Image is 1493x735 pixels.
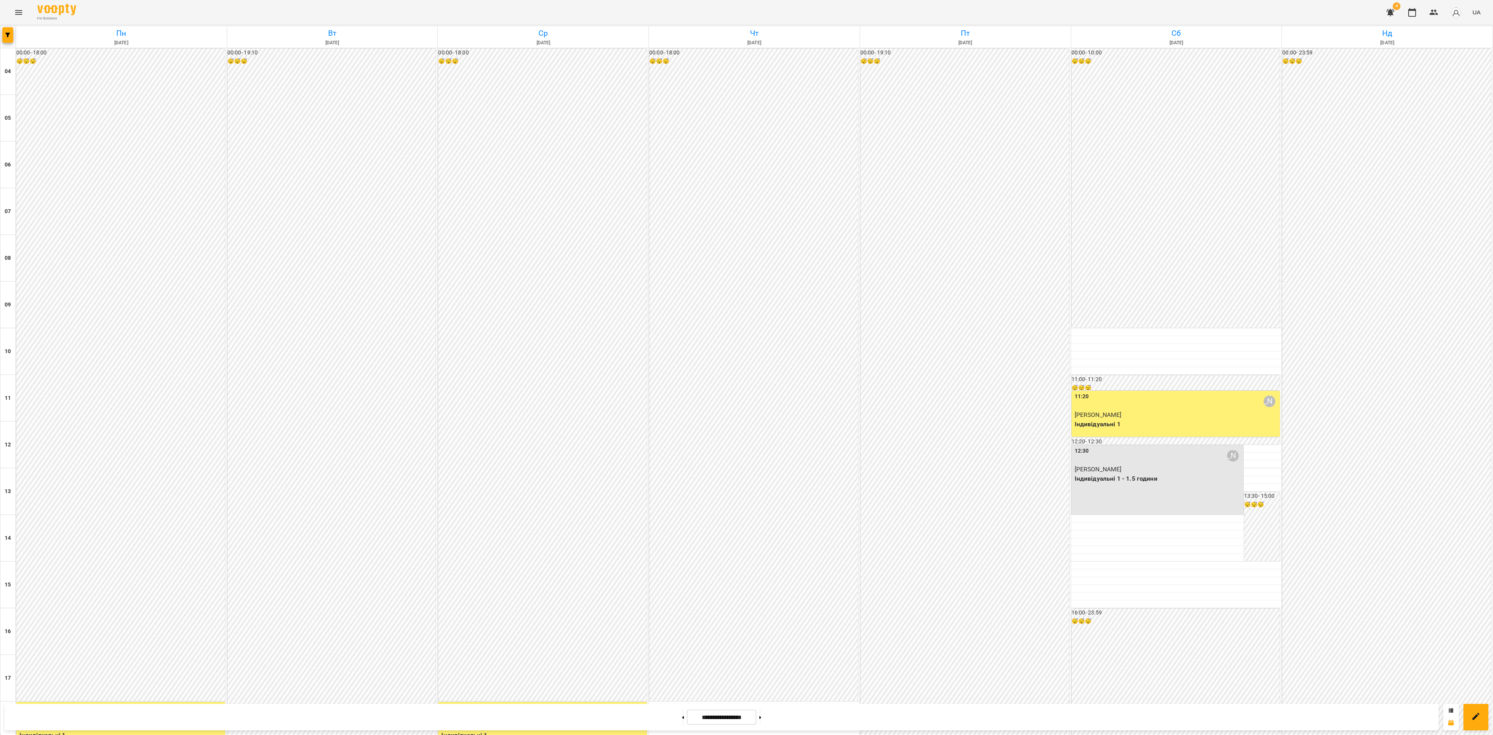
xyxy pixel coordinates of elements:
[5,207,11,216] h6: 07
[1072,375,1280,384] h6: 11:00 - 11:20
[5,347,11,356] h6: 10
[1075,465,1122,473] span: [PERSON_NAME]
[1264,395,1275,407] div: Ірина Коса
[1451,7,1462,18] img: avatar_s.png
[1072,384,1280,392] h6: 😴😴😴
[1283,39,1491,47] h6: [DATE]
[17,39,226,47] h6: [DATE]
[5,627,11,636] h6: 16
[1244,492,1280,500] h6: 13:30 - 15:00
[16,57,225,66] h6: 😴😴😴
[860,49,1069,57] h6: 00:00 - 19:10
[37,16,76,21] span: For Business
[1472,8,1481,16] span: UA
[228,27,437,39] h6: Вт
[227,49,436,57] h6: 00:00 - 19:10
[1072,617,1280,626] h6: 😴😴😴
[649,49,858,57] h6: 00:00 - 18:00
[1075,411,1122,418] span: [PERSON_NAME]
[1075,392,1089,401] label: 11:20
[9,3,28,22] button: Menu
[5,114,11,122] h6: 05
[228,39,437,47] h6: [DATE]
[861,27,1070,39] h6: Пт
[650,39,858,47] h6: [DATE]
[16,49,225,57] h6: 00:00 - 18:00
[5,67,11,76] h6: 04
[5,581,11,589] h6: 15
[1072,57,1280,66] h6: 😴😴😴
[1075,447,1089,455] label: 12:30
[1227,450,1239,462] div: Ірина Коса
[5,301,11,309] h6: 09
[1282,49,1491,57] h6: 00:00 - 23:59
[439,39,647,47] h6: [DATE]
[5,394,11,402] h6: 11
[438,49,647,57] h6: 00:00 - 18:00
[1072,39,1281,47] h6: [DATE]
[1075,474,1242,483] p: Індивідуальні 1 - 1.5 години
[439,27,647,39] h6: Ср
[5,674,11,682] h6: 17
[5,534,11,542] h6: 14
[1072,609,1280,617] h6: 16:00 - 23:59
[5,487,11,496] h6: 13
[861,39,1070,47] h6: [DATE]
[650,27,858,39] h6: Чт
[5,161,11,169] h6: 06
[227,57,436,66] h6: 😴😴😴
[438,57,647,66] h6: 😴😴😴
[1072,27,1281,39] h6: Сб
[5,254,11,262] h6: 08
[1072,437,1280,446] h6: 12:20 - 12:30
[17,27,226,39] h6: Пн
[1244,500,1280,509] h6: 😴😴😴
[1393,2,1400,10] span: 4
[1072,49,1280,57] h6: 00:00 - 10:00
[37,4,76,15] img: Voopty Logo
[1282,57,1491,66] h6: 😴😴😴
[5,441,11,449] h6: 12
[1075,420,1279,429] p: Індивідуальні 1
[1469,5,1484,19] button: UA
[649,57,858,66] h6: 😴😴😴
[1283,27,1491,39] h6: Нд
[860,57,1069,66] h6: 😴😴😴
